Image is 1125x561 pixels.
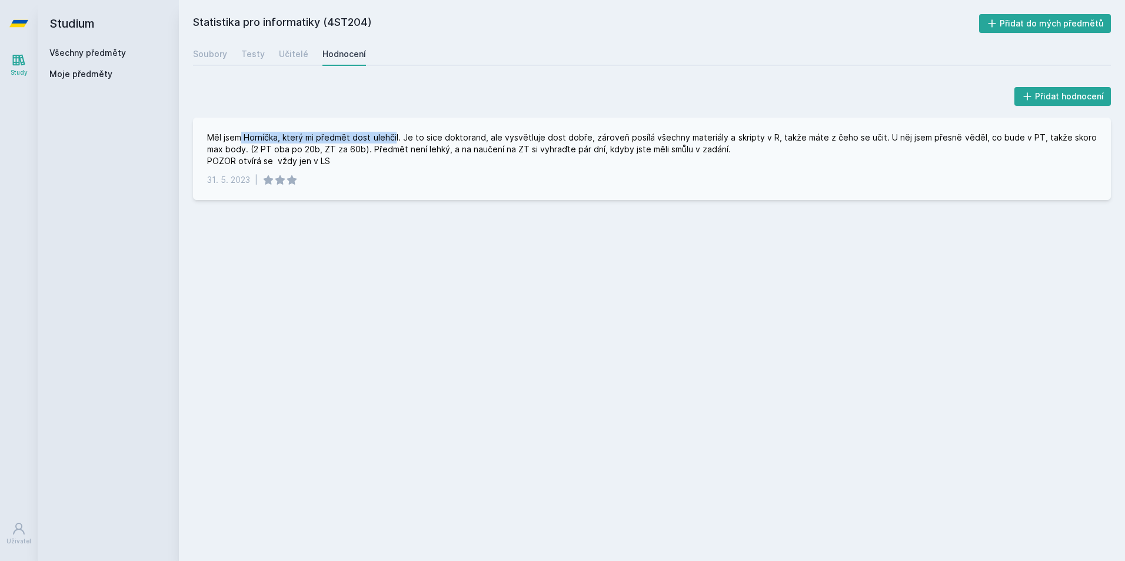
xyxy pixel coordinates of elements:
div: Měl jsem Horníčka, který mi předmět dost ulehčil. Je to sice doktorand, ale vysvětluje dost dobře... [207,132,1097,167]
span: Moje předměty [49,68,112,80]
h2: Statistika pro informatiky (4ST204) [193,14,979,33]
a: Hodnocení [322,42,366,66]
div: Testy [241,48,265,60]
div: Hodnocení [322,48,366,60]
a: Učitelé [279,42,308,66]
a: Testy [241,42,265,66]
div: Soubory [193,48,227,60]
div: 31. 5. 2023 [207,174,250,186]
a: Uživatel [2,516,35,552]
a: Všechny předměty [49,48,126,58]
a: Soubory [193,42,227,66]
div: Study [11,68,28,77]
button: Přidat do mých předmětů [979,14,1111,33]
div: Učitelé [279,48,308,60]
button: Přidat hodnocení [1014,87,1111,106]
a: Study [2,47,35,83]
div: Uživatel [6,537,31,546]
div: | [255,174,258,186]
